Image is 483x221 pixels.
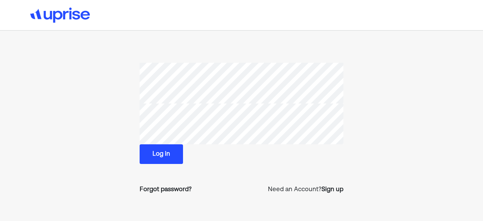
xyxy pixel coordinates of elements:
[321,185,343,194] a: Sign up
[140,185,192,194] a: Forgot password?
[268,185,343,194] p: Need an Account?
[140,144,183,164] button: Log in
